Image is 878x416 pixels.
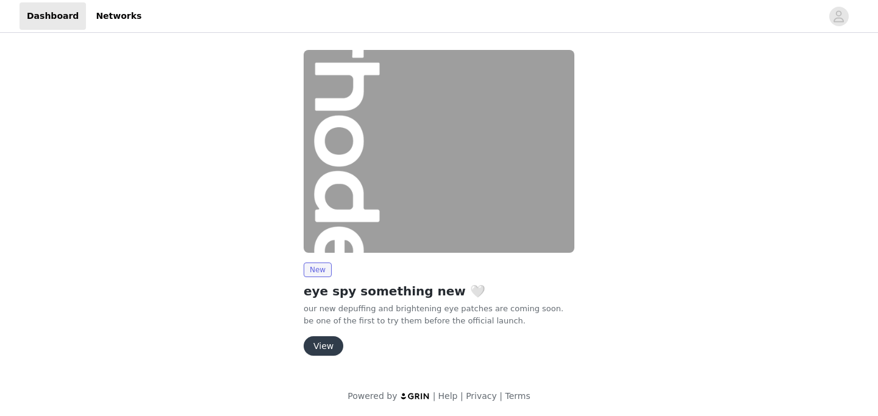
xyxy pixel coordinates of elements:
[505,391,530,401] a: Terms
[460,391,463,401] span: |
[438,391,458,401] a: Help
[499,391,502,401] span: |
[304,336,343,356] button: View
[304,282,574,300] h2: eye spy something new 🤍
[400,392,430,400] img: logo
[304,342,343,351] a: View
[433,391,436,401] span: |
[304,303,574,326] p: our new depuffing and brightening eye patches are coming soon. be one of the first to try them be...
[348,391,397,401] span: Powered by
[20,2,86,30] a: Dashboard
[466,391,497,401] a: Privacy
[304,263,332,277] span: New
[833,7,844,26] div: avatar
[88,2,149,30] a: Networks
[304,50,574,253] img: rhode skin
